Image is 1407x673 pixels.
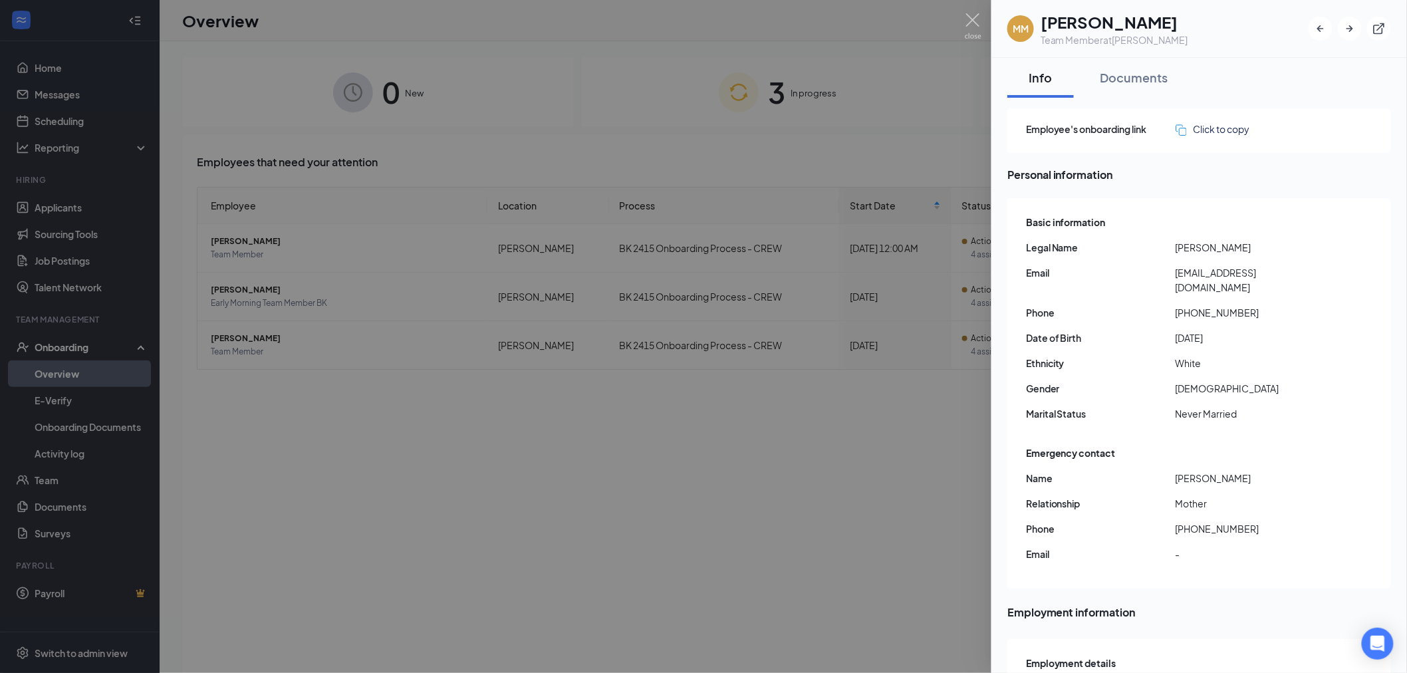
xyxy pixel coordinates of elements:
[1021,69,1061,86] div: Info
[1026,240,1176,255] span: Legal Name
[1338,17,1362,41] button: ArrowRight
[1026,305,1176,320] span: Phone
[1026,381,1176,396] span: Gender
[1100,69,1168,86] div: Documents
[1176,124,1187,136] img: click-to-copy.71757273a98fde459dfc.svg
[1176,406,1325,421] span: Never Married
[1026,471,1176,485] span: Name
[1176,331,1325,345] span: [DATE]
[1309,17,1333,41] button: ArrowLeftNew
[1176,547,1325,561] span: -
[1026,656,1116,670] span: Employment details
[1026,521,1176,536] span: Phone
[1007,604,1391,620] span: Employment information
[1176,305,1325,320] span: [PHONE_NUMBER]
[1026,446,1116,460] span: Emergency contact
[1026,406,1176,421] span: Marital Status
[1026,547,1176,561] span: Email
[1026,331,1176,345] span: Date of Birth
[1026,215,1106,229] span: Basic information
[1176,265,1325,295] span: [EMAIL_ADDRESS][DOMAIN_NAME]
[1041,11,1188,33] h1: [PERSON_NAME]
[1026,496,1176,511] span: Relationship
[1314,22,1327,35] svg: ArrowLeftNew
[1176,471,1325,485] span: [PERSON_NAME]
[1176,381,1325,396] span: [DEMOGRAPHIC_DATA]
[1026,265,1176,280] span: Email
[1362,628,1394,660] div: Open Intercom Messenger
[1343,22,1356,35] svg: ArrowRight
[1176,122,1250,136] button: Click to copy
[1367,17,1391,41] button: ExternalLink
[1176,356,1325,370] span: White
[1176,521,1325,536] span: [PHONE_NUMBER]
[1176,240,1325,255] span: [PERSON_NAME]
[1176,496,1325,511] span: Mother
[1007,166,1391,183] span: Personal information
[1372,22,1386,35] svg: ExternalLink
[1026,122,1176,136] span: Employee's onboarding link
[1041,33,1188,47] div: Team Member at [PERSON_NAME]
[1013,22,1029,35] div: MM
[1026,356,1176,370] span: Ethnicity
